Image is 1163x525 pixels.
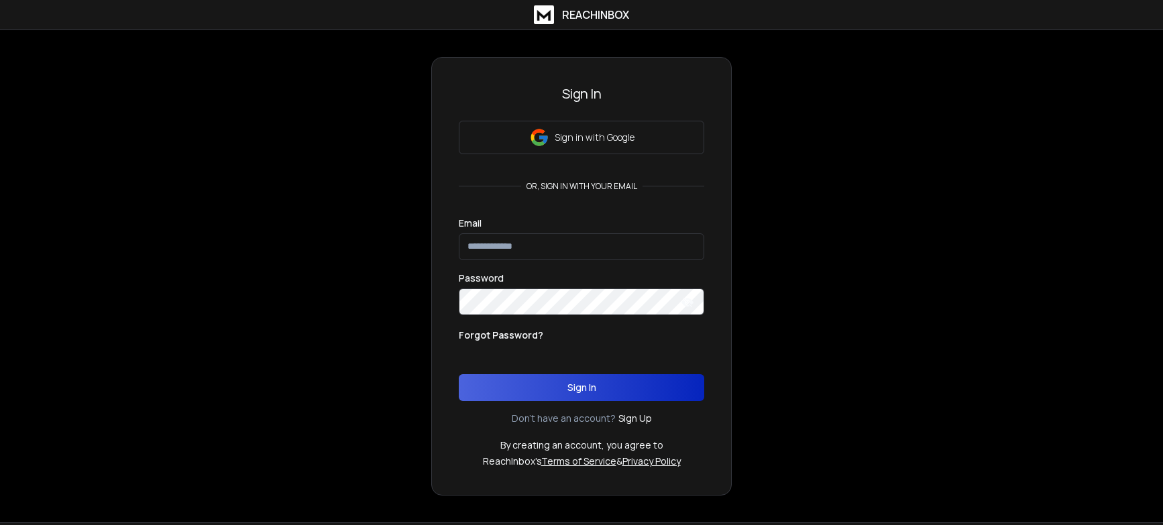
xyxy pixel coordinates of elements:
[521,181,643,192] p: or, sign in with your email
[534,5,554,24] img: logo
[459,329,543,342] p: Forgot Password?
[459,121,704,154] button: Sign in with Google
[622,455,681,467] a: Privacy Policy
[562,7,629,23] h1: ReachInbox
[483,455,681,468] p: ReachInbox's &
[459,219,482,228] label: Email
[500,439,663,452] p: By creating an account, you agree to
[459,274,504,283] label: Password
[512,412,616,425] p: Don't have an account?
[459,84,704,103] h3: Sign In
[534,5,629,24] a: ReachInbox
[541,455,616,467] a: Terms of Service
[459,374,704,401] button: Sign In
[618,412,652,425] a: Sign Up
[555,131,634,144] p: Sign in with Google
